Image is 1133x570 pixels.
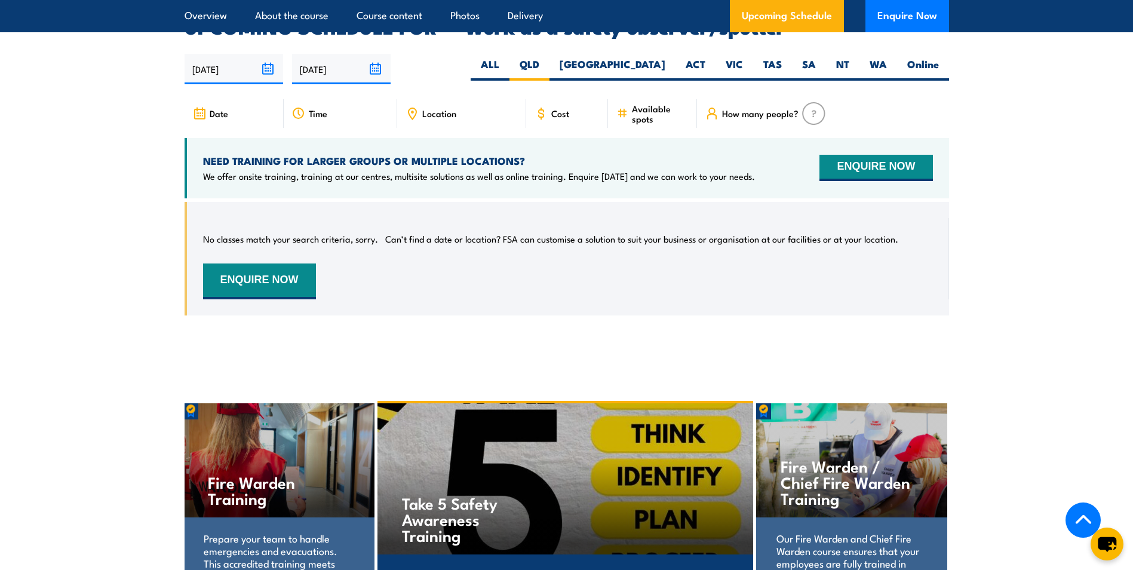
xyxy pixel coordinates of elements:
[675,57,716,81] label: ACT
[203,233,378,245] p: No classes match your search criteria, sorry.
[551,108,569,118] span: Cost
[1091,528,1123,560] button: chat-button
[185,18,949,35] h2: UPCOMING SCHEDULE FOR - "Work as a safety observer/spotter"
[753,57,792,81] label: TAS
[509,57,549,81] label: QLD
[203,263,316,299] button: ENQUIRE NOW
[722,108,799,118] span: How many people?
[549,57,675,81] label: [GEOGRAPHIC_DATA]
[792,57,826,81] label: SA
[859,57,897,81] label: WA
[203,170,755,182] p: We offer onsite training, training at our centres, multisite solutions as well as online training...
[422,108,456,118] span: Location
[203,154,755,167] h4: NEED TRAINING FOR LARGER GROUPS OR MULTIPLE LOCATIONS?
[292,54,391,84] input: To date
[826,57,859,81] label: NT
[781,458,922,506] h4: Fire Warden / Chief Fire Warden Training
[309,108,327,118] span: Time
[210,108,228,118] span: Date
[632,103,689,124] span: Available spots
[402,495,542,543] h4: Take 5 Safety Awareness Training
[208,474,349,506] h4: Fire Warden Training
[716,57,753,81] label: VIC
[385,233,898,245] p: Can’t find a date or location? FSA can customise a solution to suit your business or organisation...
[897,57,949,81] label: Online
[471,57,509,81] label: ALL
[819,155,932,181] button: ENQUIRE NOW
[185,54,283,84] input: From date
